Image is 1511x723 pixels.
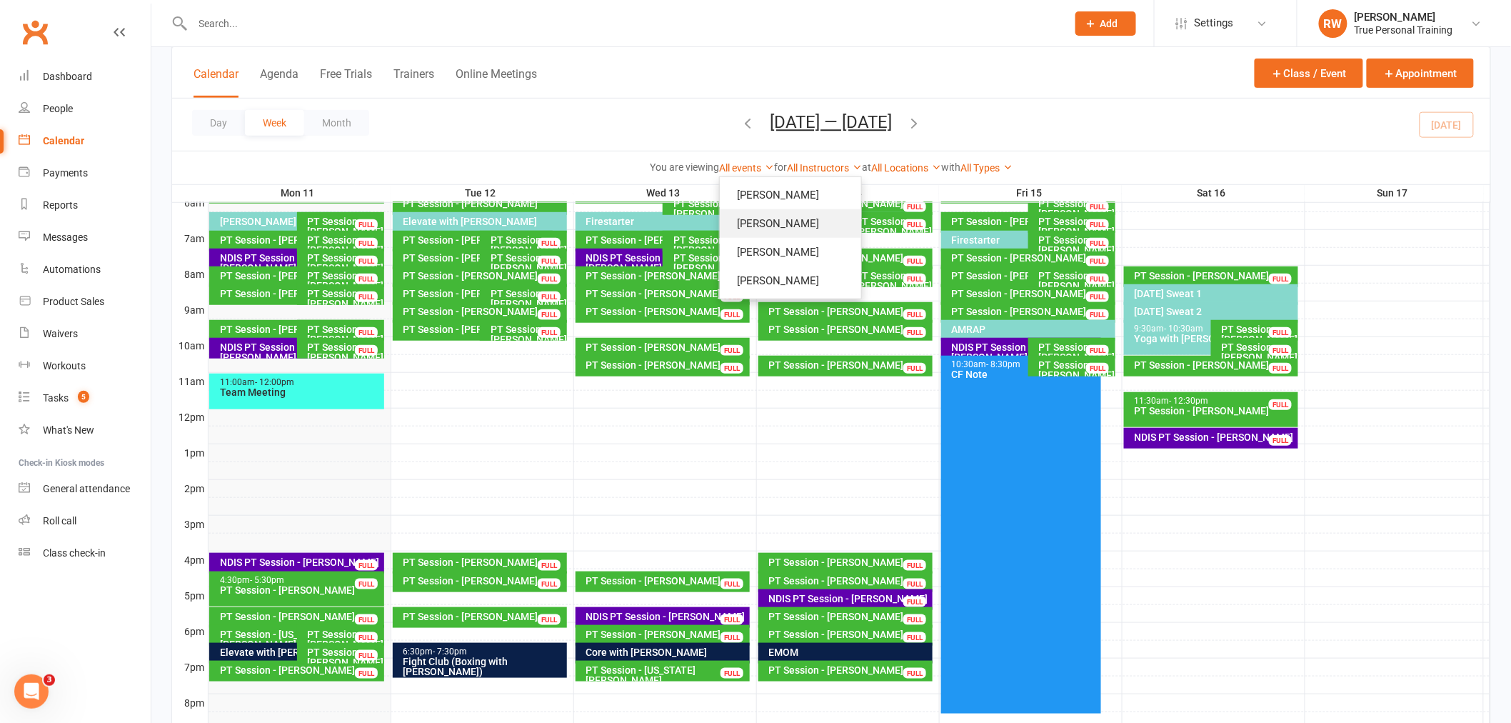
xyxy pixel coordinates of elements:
div: FULL [355,345,378,356]
th: Sun 17 [1305,184,1484,202]
a: Dashboard [19,61,151,93]
span: 5 [78,391,89,403]
div: FULL [903,327,926,338]
div: PT Session - [PERSON_NAME] [307,235,382,255]
div: FULL [538,560,561,571]
div: [DATE] Sweat 2 [1134,306,1296,316]
div: FULL [903,256,926,266]
div: PT Session - [PERSON_NAME] [219,585,381,595]
a: All Locations [871,162,941,174]
th: 11am [172,372,208,390]
div: Messages [43,231,88,243]
div: FULL [538,256,561,266]
div: PT Session - [PERSON_NAME] [855,216,930,236]
div: PT Session - [PERSON_NAME] [768,576,930,586]
div: PT Session - [PERSON_NAME] [951,253,1113,263]
div: PT Session - [PERSON_NAME] [1134,406,1296,416]
div: Reports [43,199,78,211]
a: Tasks 5 [19,382,151,414]
div: PT Session - [PERSON_NAME] [951,216,1099,226]
div: FULL [1086,309,1109,320]
div: FULL [538,309,561,320]
th: 6pm [172,622,208,640]
div: PT Session - [PERSON_NAME] [768,360,930,370]
span: - 12:30pm [1170,396,1209,406]
div: PT Session - [PERSON_NAME] [307,289,382,309]
div: FULL [1269,399,1292,410]
div: PT Session - [PERSON_NAME] [1038,199,1113,219]
button: Trainers [393,67,434,98]
div: FULL [538,291,561,302]
a: All events [719,162,774,174]
div: Payments [43,167,88,179]
a: Waivers [19,318,151,350]
th: Mon 11 [208,184,391,202]
div: PT Session - [PERSON_NAME] [586,306,748,316]
div: [PERSON_NAME] Bootcamp [219,216,367,226]
div: Fight Club (Boxing with [PERSON_NAME]) [403,657,565,677]
span: Settings [1195,7,1234,39]
div: PT Session - [PERSON_NAME] [307,216,382,236]
strong: for [774,161,787,173]
div: FULL [721,309,743,320]
div: PT Session - [PERSON_NAME] [403,289,551,299]
div: FULL [1086,256,1109,266]
div: PT Session - [PERSON_NAME] [586,342,748,352]
div: NDIS PT Session - [PERSON_NAME] [219,253,367,273]
div: [DATE] Sweat 1 [1134,289,1296,299]
div: PT Session - [PERSON_NAME] [403,253,551,263]
div: FULL [903,201,926,212]
div: PT Session - [US_STATE][PERSON_NAME] [219,629,367,649]
div: FULL [1086,363,1109,374]
input: Search... [189,14,1057,34]
div: FULL [903,309,926,320]
a: [PERSON_NAME] [720,266,861,295]
div: FULL [538,238,561,249]
div: 11:00am [219,378,381,387]
div: 4:30pm [219,576,381,585]
a: Product Sales [19,286,151,318]
div: PT Session - [PERSON_NAME] [673,199,747,219]
span: CF Note [952,369,988,380]
div: PT Session - [PERSON_NAME] [1038,216,1113,236]
div: NDIS PT Session - [PERSON_NAME] [219,342,367,362]
div: FULL [538,614,561,625]
div: PT Session - [PERSON_NAME] [219,235,367,245]
div: NDIS PT Session - [PERSON_NAME] [586,612,748,622]
div: FULL [355,560,378,571]
div: PT Session - [PERSON_NAME] [586,576,748,586]
div: PT Session - [PERSON_NAME] [768,665,930,675]
div: FULL [355,614,378,625]
span: - 5:30pm [250,575,284,585]
iframe: Intercom live chat [14,674,49,709]
a: [PERSON_NAME] [720,238,861,266]
div: FULL [721,668,743,679]
th: 3pm [172,515,208,533]
div: FULL [355,219,378,230]
div: PT Session - [PERSON_NAME] [951,289,1113,299]
div: PT Session - [PERSON_NAME] [951,271,1099,281]
a: Class kiosk mode [19,537,151,569]
a: Messages [19,221,151,254]
div: AMRAP [951,324,1113,334]
th: Fri 15 [939,184,1122,202]
a: All Types [960,162,1013,174]
a: Payments [19,157,151,189]
div: FULL [721,614,743,625]
div: Yoga with [PERSON_NAME] [1134,334,1282,344]
a: [PERSON_NAME] [720,181,861,209]
div: PT Session - [PERSON_NAME] [855,271,930,291]
div: Automations [43,264,101,275]
div: PT Session - [PERSON_NAME] [673,235,747,255]
button: Agenda [260,67,298,98]
th: 1pm [172,444,208,462]
div: PT Session - [PERSON_NAME] [768,629,930,639]
div: PT Session - [PERSON_NAME] [307,629,382,649]
div: FULL [1269,435,1292,446]
div: FULL [1086,201,1109,212]
div: FULL [903,614,926,625]
div: FULL [903,632,926,643]
span: - 7:30pm [433,647,468,657]
th: 5pm [172,587,208,604]
div: PT Session - [PERSON_NAME] [403,557,565,567]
